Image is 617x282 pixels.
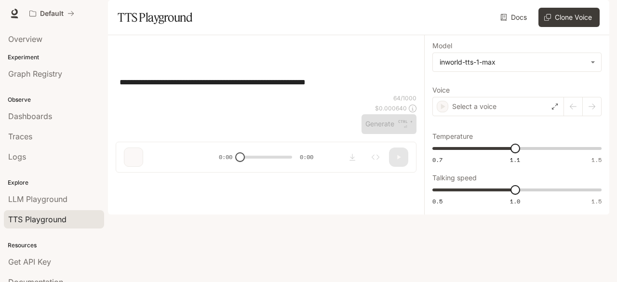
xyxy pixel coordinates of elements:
a: Docs [498,8,531,27]
p: Talking speed [432,175,477,181]
p: $ 0.000640 [375,104,407,112]
div: inworld-tts-1-max [440,57,586,67]
span: 1.5 [591,197,602,205]
button: All workspaces [25,4,79,23]
span: 1.5 [591,156,602,164]
p: Default [40,10,64,18]
p: Voice [432,87,450,94]
div: inworld-tts-1-max [433,53,601,71]
p: Select a voice [452,102,496,111]
button: Clone Voice [538,8,600,27]
span: 0.7 [432,156,443,164]
p: 64 / 1000 [393,94,416,102]
span: 1.1 [510,156,520,164]
span: 1.0 [510,197,520,205]
p: Temperature [432,133,473,140]
h1: TTS Playground [118,8,192,27]
p: Model [432,42,452,49]
span: 0.5 [432,197,443,205]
